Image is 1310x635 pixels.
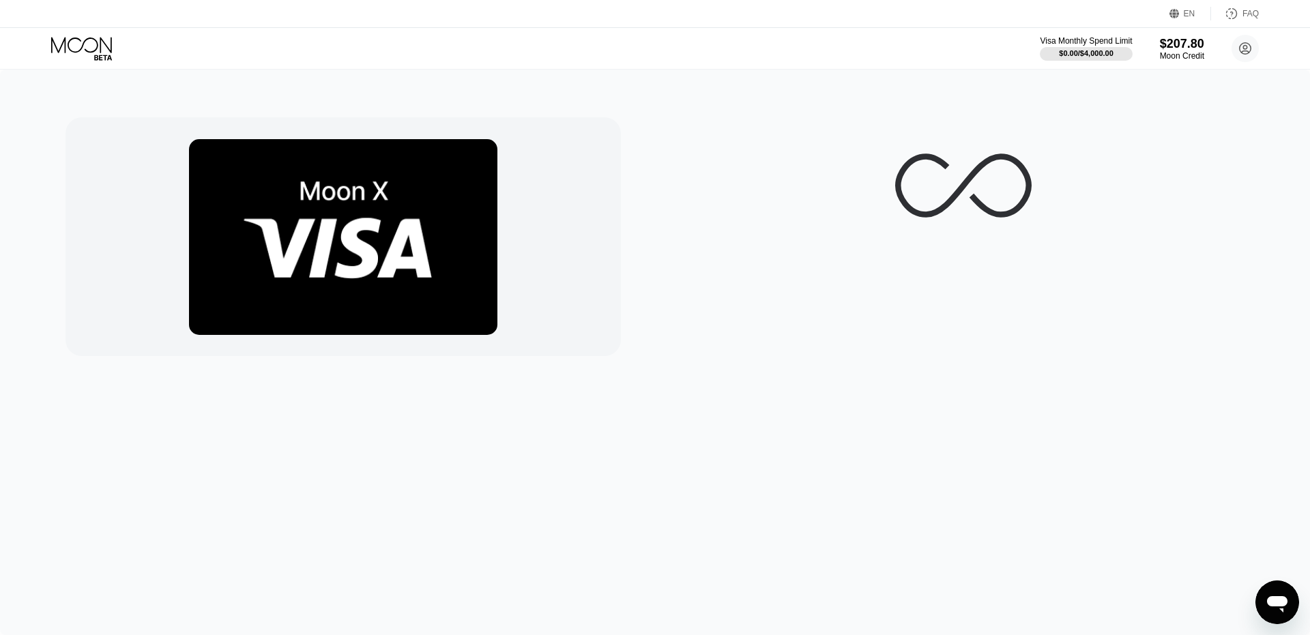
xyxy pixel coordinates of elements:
[1160,37,1204,61] div: $207.80Moon Credit
[1040,36,1132,61] div: Visa Monthly Spend Limit$0.00/$4,000.00
[1059,49,1113,57] div: $0.00 / $4,000.00
[1160,51,1204,61] div: Moon Credit
[1184,9,1195,18] div: EN
[1160,37,1204,51] div: $207.80
[1211,7,1259,20] div: FAQ
[1255,580,1299,624] iframe: 启动消息传送窗口的按钮
[1040,36,1132,46] div: Visa Monthly Spend Limit
[1242,9,1259,18] div: FAQ
[1169,7,1211,20] div: EN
